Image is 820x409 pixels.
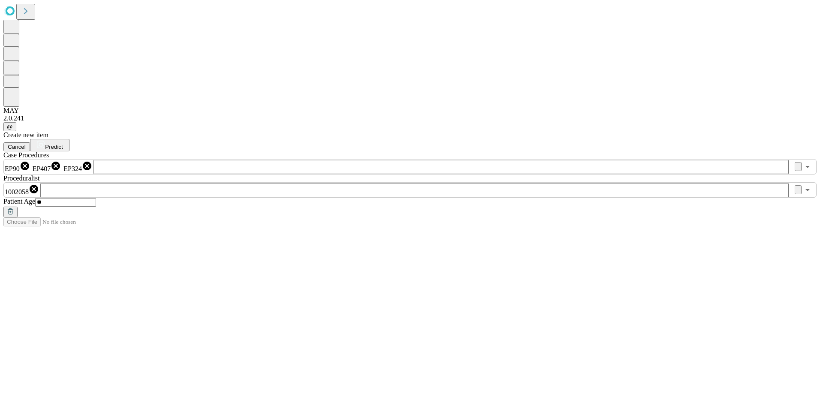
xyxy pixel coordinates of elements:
[33,161,61,173] div: EP407
[3,198,35,205] span: Patient Age
[795,185,802,194] button: Clear
[3,114,817,122] div: 2.0.241
[5,188,29,195] span: 1002058
[5,161,30,173] div: EP90
[45,144,63,150] span: Predict
[3,174,39,182] span: Proceduralist
[795,162,802,171] button: Clear
[3,107,817,114] div: MAY
[802,184,814,196] button: Open
[3,131,48,138] span: Create new item
[8,144,26,150] span: Cancel
[33,165,51,172] span: EP407
[802,161,814,173] button: Open
[3,151,49,159] span: Scheduled Procedure
[30,139,69,151] button: Predict
[5,165,20,172] span: EP90
[63,161,92,173] div: EP324
[3,142,30,151] button: Cancel
[7,123,13,130] span: @
[5,184,39,196] div: 1002058
[3,122,16,131] button: @
[63,165,82,172] span: EP324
